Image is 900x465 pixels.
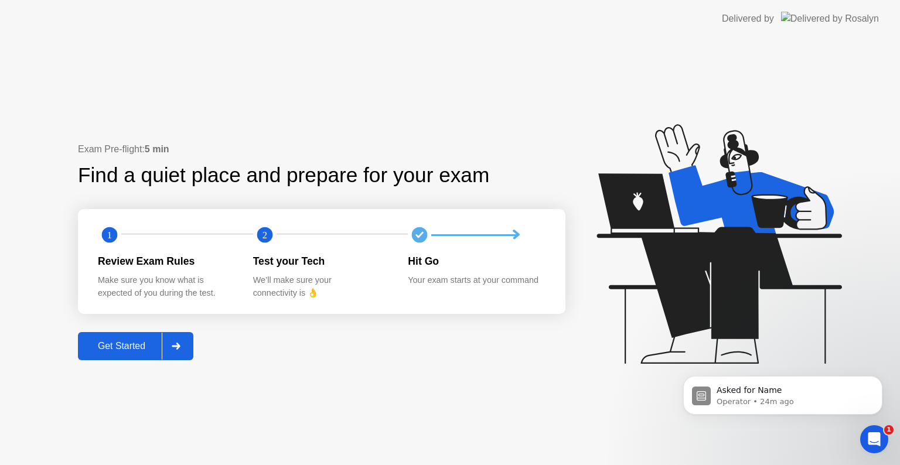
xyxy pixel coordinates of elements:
div: Your exam starts at your command [408,274,544,287]
div: Test your Tech [253,254,390,269]
b: 5 min [145,144,169,154]
div: Find a quiet place and prepare for your exam [78,160,491,191]
div: Review Exam Rules [98,254,234,269]
text: 2 [262,230,267,241]
div: Hit Go [408,254,544,269]
div: Delivered by [722,12,774,26]
img: Delivered by Rosalyn [781,12,879,25]
button: Get Started [78,332,193,360]
div: We’ll make sure your connectivity is 👌 [253,274,390,299]
span: 1 [884,425,894,435]
iframe: Intercom live chat [860,425,888,453]
text: 1 [107,230,112,241]
div: Make sure you know what is expected of you during the test. [98,274,234,299]
div: Exam Pre-flight: [78,142,565,156]
iframe: Intercom notifications message [666,351,900,433]
div: Get Started [81,341,162,351]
